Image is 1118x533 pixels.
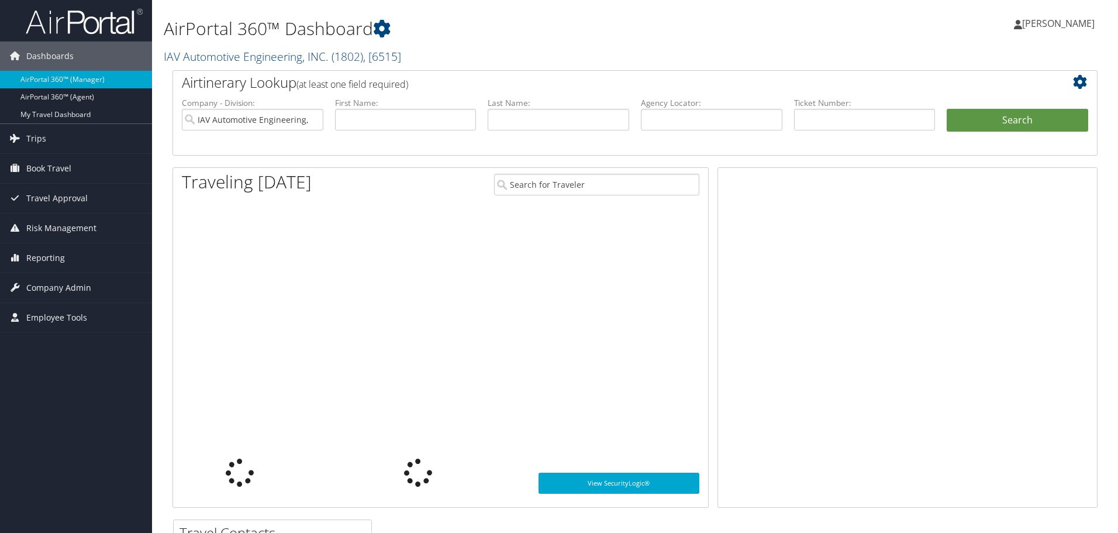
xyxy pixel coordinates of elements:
span: (at least one field required) [296,78,408,91]
a: [PERSON_NAME] [1014,6,1106,41]
span: [PERSON_NAME] [1022,17,1095,30]
button: Search [947,109,1088,132]
span: Reporting [26,243,65,273]
span: Book Travel [26,154,71,183]
img: airportal-logo.png [26,8,143,35]
span: Risk Management [26,214,96,243]
span: Trips [26,124,46,153]
label: First Name: [335,97,477,109]
h1: Traveling [DATE] [182,170,312,194]
h1: AirPortal 360™ Dashboard [164,16,792,41]
span: Company Admin [26,273,91,302]
label: Last Name: [488,97,629,109]
h2: Airtinerary Lookup [182,73,1011,92]
span: , [ 6515 ] [363,49,401,64]
input: Search for Traveler [494,174,699,195]
span: Employee Tools [26,303,87,332]
label: Ticket Number: [794,97,936,109]
label: Company - Division: [182,97,323,109]
span: Dashboards [26,42,74,71]
label: Agency Locator: [641,97,782,109]
span: Travel Approval [26,184,88,213]
a: IAV Automotive Engineering, INC. [164,49,401,64]
span: ( 1802 ) [332,49,363,64]
a: View SecurityLogic® [539,473,699,494]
